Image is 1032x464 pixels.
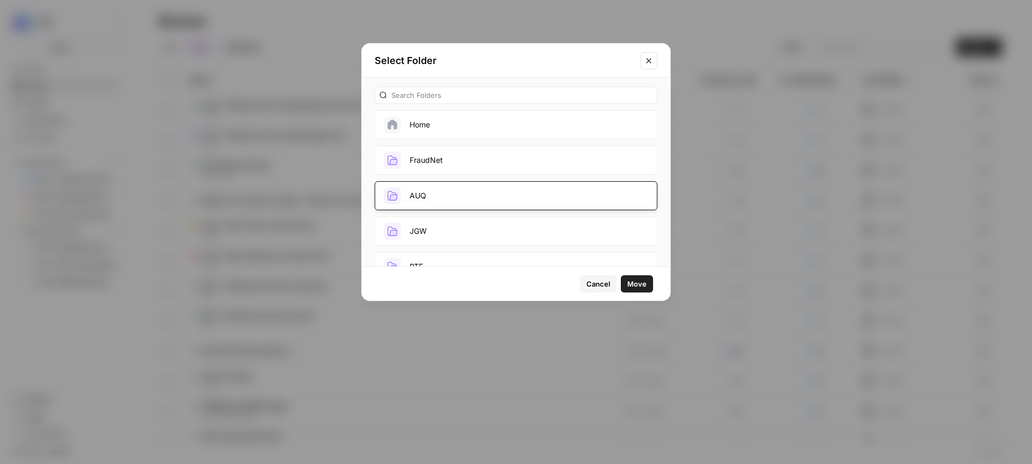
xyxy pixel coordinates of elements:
button: Home [375,110,657,139]
span: Cancel [586,279,610,289]
button: Cancel [580,275,617,292]
button: BTE [375,252,657,281]
button: FraudNet [375,146,657,175]
span: Move [627,279,647,289]
h2: Select Folder [375,53,634,68]
button: Close modal [640,52,657,69]
button: AUQ [375,181,657,210]
button: JGW [375,217,657,246]
button: Move [621,275,653,292]
input: Search Folders [391,90,653,101]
